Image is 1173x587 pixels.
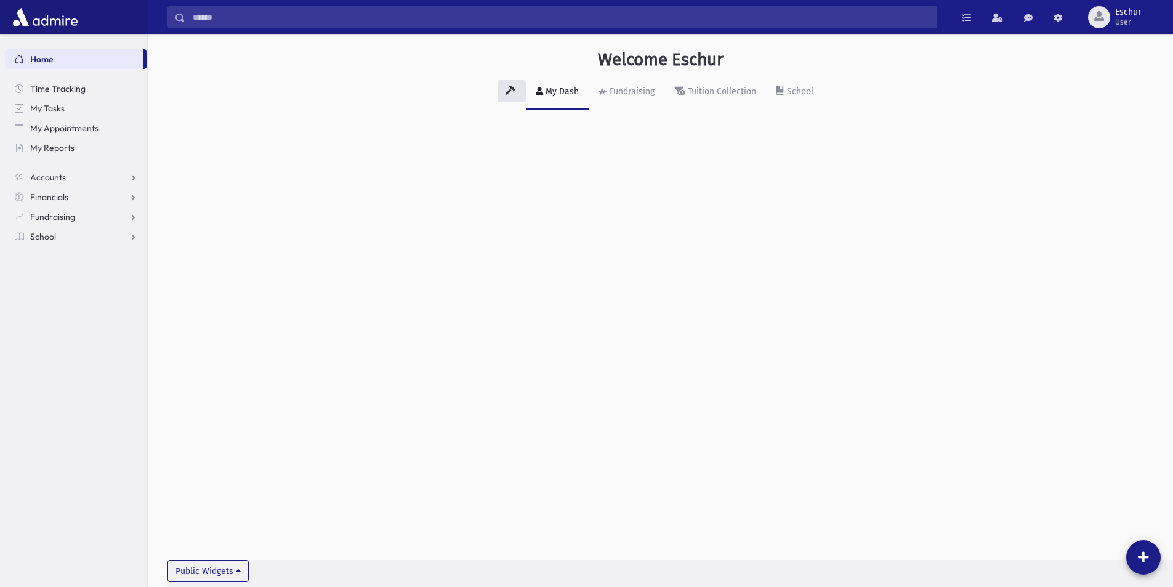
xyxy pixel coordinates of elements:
[30,54,54,65] span: Home
[784,86,813,97] div: School
[30,103,65,114] span: My Tasks
[5,138,147,158] a: My Reports
[30,192,68,203] span: Financials
[607,86,655,97] div: Fundraising
[589,75,664,110] a: Fundraising
[5,79,147,99] a: Time Tracking
[5,227,147,246] a: School
[30,172,66,183] span: Accounts
[526,75,589,110] a: My Dash
[5,168,147,187] a: Accounts
[1115,17,1141,27] span: User
[10,5,81,30] img: AdmirePro
[30,142,75,153] span: My Reports
[766,75,823,110] a: School
[185,6,937,28] input: Search
[30,123,99,134] span: My Appointments
[167,560,249,582] button: Public Widgets
[5,49,143,69] a: Home
[30,83,86,94] span: Time Tracking
[30,231,56,242] span: School
[598,49,724,70] h3: Welcome Eschur
[5,118,147,138] a: My Appointments
[30,211,75,222] span: Fundraising
[5,207,147,227] a: Fundraising
[5,99,147,118] a: My Tasks
[5,187,147,207] a: Financials
[543,86,579,97] div: My Dash
[685,86,756,97] div: Tuition Collection
[1115,7,1141,17] span: Eschur
[664,75,766,110] a: Tuition Collection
